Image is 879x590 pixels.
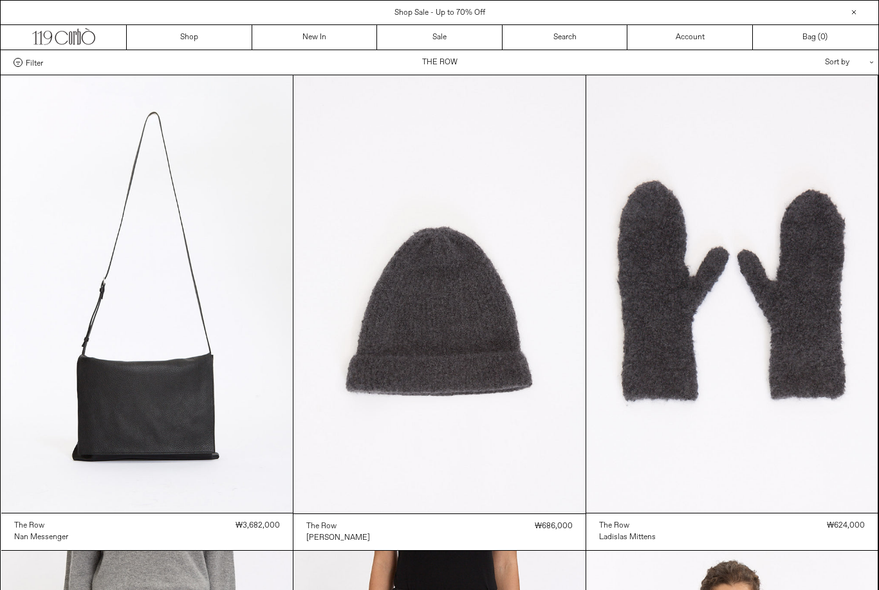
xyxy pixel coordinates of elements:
a: Search [503,25,628,50]
div: The Row [599,521,629,531]
a: Ladislas Mittens [599,531,656,543]
div: Sort by [750,50,865,75]
span: Filter [26,58,43,67]
img: The Row Leomir Beanie in faded black [293,75,586,513]
a: The Row [306,521,370,532]
div: The Row [306,521,337,532]
img: The Row Nan Messenger Bag [1,75,293,513]
div: Nan Messenger [14,532,68,543]
a: Shop Sale - Up to 70% Off [394,8,485,18]
div: ₩686,000 [535,521,573,532]
a: Nan Messenger [14,531,68,543]
div: Ladislas Mittens [599,532,656,543]
a: The Row [14,520,68,531]
img: The Row Ladislas Mittens in faded black [586,75,878,513]
div: [PERSON_NAME] [306,533,370,544]
a: Bag () [753,25,878,50]
a: Account [627,25,753,50]
a: [PERSON_NAME] [306,532,370,544]
a: Sale [377,25,503,50]
span: 0 [820,32,825,42]
div: ₩624,000 [827,520,865,531]
div: ₩3,682,000 [236,520,280,531]
span: ) [820,32,828,43]
a: Shop [127,25,252,50]
div: The Row [14,521,44,531]
a: The Row [599,520,656,531]
a: New In [252,25,378,50]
